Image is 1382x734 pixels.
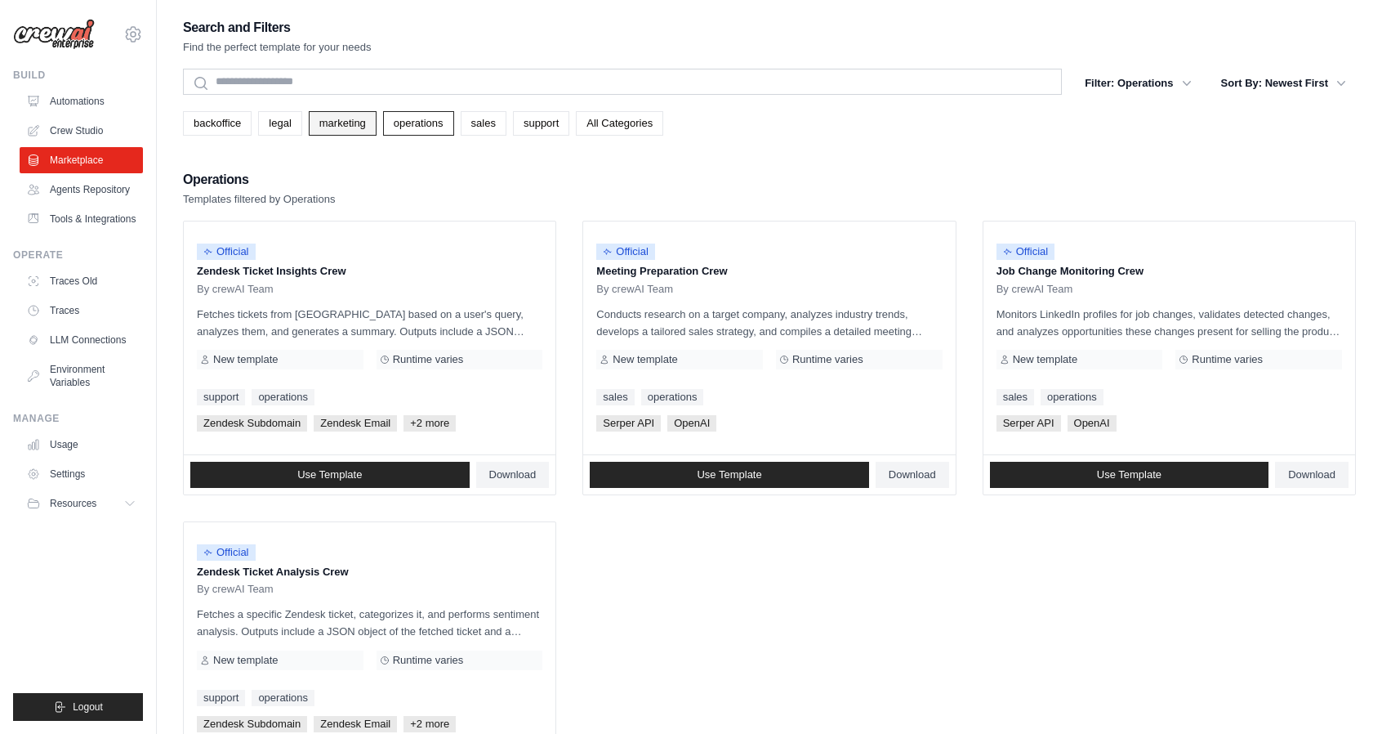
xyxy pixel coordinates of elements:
span: OpenAI [1068,415,1117,432]
span: New template [213,654,278,667]
a: operations [252,690,314,706]
p: Zendesk Ticket Analysis Crew [197,564,542,580]
a: Download [1275,462,1349,488]
span: New template [213,353,278,366]
a: Use Template [990,462,1269,488]
span: Official [996,244,1055,260]
span: Download [489,468,537,481]
span: Official [197,244,256,260]
a: Download [476,462,550,488]
a: operations [1041,389,1103,405]
span: Zendesk Subdomain [197,415,307,432]
span: By crewAI Team [197,283,274,296]
span: Runtime varies [792,353,863,366]
span: Official [596,244,655,260]
a: sales [596,389,634,405]
a: operations [252,389,314,405]
a: LLM Connections [20,327,143,353]
span: Serper API [996,415,1061,432]
button: Sort By: Newest First [1211,69,1356,98]
span: Download [1288,468,1335,481]
button: Filter: Operations [1075,69,1201,98]
span: Runtime varies [393,654,464,667]
a: Use Template [190,462,470,488]
a: Download [876,462,949,488]
p: Zendesk Ticket Insights Crew [197,263,542,280]
img: Logo [13,19,95,50]
p: Meeting Preparation Crew [596,263,942,280]
span: Runtime varies [393,353,464,366]
span: +2 more [403,716,456,732]
a: operations [641,389,704,405]
a: Traces [20,298,143,324]
p: Job Change Monitoring Crew [996,263,1342,280]
span: Zendesk Subdomain [197,716,307,732]
a: support [513,111,569,136]
span: OpenAI [667,415,716,432]
div: Operate [13,248,143,262]
span: Zendesk Email [314,716,397,732]
a: Traces Old [20,268,143,294]
a: Automations [20,88,143,114]
span: New template [1013,353,1077,366]
h2: Search and Filters [183,16,372,39]
span: +2 more [403,415,456,432]
p: Fetches a specific Zendesk ticket, categorizes it, and performs sentiment analysis. Outputs inclu... [197,606,542,640]
span: By crewAI Team [596,283,673,296]
a: Tools & Integrations [20,206,143,232]
a: marketing [309,111,377,136]
span: Use Template [697,468,761,481]
span: Use Template [1097,468,1161,481]
a: support [197,690,245,706]
p: Conducts research on a target company, analyzes industry trends, develops a tailored sales strate... [596,306,942,340]
span: Serper API [596,415,661,432]
a: operations [383,111,454,136]
span: Resources [50,497,96,510]
span: New template [613,353,677,366]
h2: Operations [183,168,335,191]
p: Fetches tickets from [GEOGRAPHIC_DATA] based on a user's query, analyzes them, and generates a su... [197,306,542,340]
span: By crewAI Team [197,583,274,596]
a: Crew Studio [20,118,143,144]
a: support [197,389,245,405]
span: Official [197,544,256,561]
p: Find the perfect template for your needs [183,39,372,56]
a: Marketplace [20,147,143,173]
a: All Categories [576,111,663,136]
span: Download [889,468,936,481]
a: sales [461,111,506,136]
button: Resources [20,490,143,517]
span: Logout [73,700,103,714]
a: Environment Variables [20,356,143,396]
span: Use Template [297,468,362,481]
button: Logout [13,693,143,721]
div: Build [13,69,143,82]
div: Manage [13,412,143,425]
a: Use Template [590,462,869,488]
span: By crewAI Team [996,283,1073,296]
a: sales [996,389,1034,405]
p: Templates filtered by Operations [183,191,335,208]
a: legal [258,111,301,136]
a: Agents Repository [20,177,143,203]
a: Usage [20,432,143,458]
span: Runtime varies [1192,353,1263,366]
a: Settings [20,461,143,487]
a: backoffice [183,111,252,136]
span: Zendesk Email [314,415,397,432]
p: Monitors LinkedIn profiles for job changes, validates detected changes, and analyzes opportunitie... [996,306,1342,340]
